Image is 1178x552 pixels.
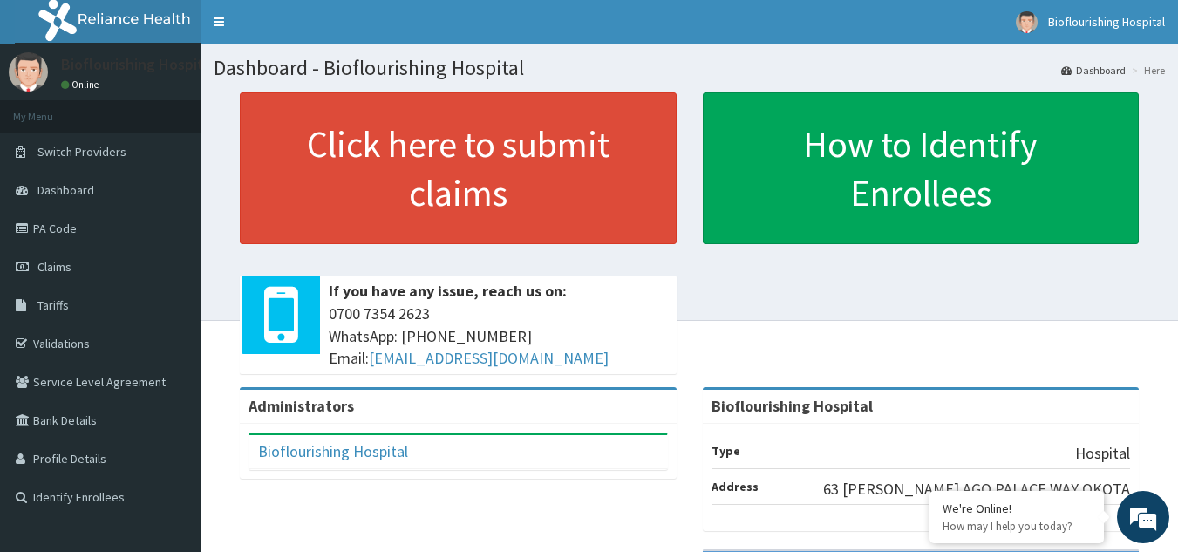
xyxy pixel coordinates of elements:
[1048,14,1165,30] span: Bioflourishing Hospital
[214,57,1165,79] h1: Dashboard - Bioflourishing Hospital
[943,501,1091,516] div: We're Online!
[369,348,609,368] a: [EMAIL_ADDRESS][DOMAIN_NAME]
[703,92,1140,244] a: How to Identify Enrollees
[712,443,740,459] b: Type
[37,297,69,313] span: Tariffs
[712,479,759,494] b: Address
[329,303,668,370] span: 0700 7354 2623 WhatsApp: [PHONE_NUMBER] Email:
[1075,442,1130,465] p: Hospital
[286,9,328,51] div: Minimize live chat window
[91,98,293,120] div: Chat with us now
[9,52,48,92] img: User Image
[1061,63,1126,78] a: Dashboard
[37,259,71,275] span: Claims
[249,396,354,416] b: Administrators
[329,281,567,301] b: If you have any issue, reach us on:
[9,367,332,428] textarea: Type your message and hit 'Enter'
[1016,11,1038,33] img: User Image
[101,165,241,341] span: We're online!
[61,57,216,72] p: Bioflourishing Hospital
[1127,63,1165,78] li: Here
[943,519,1091,534] p: How may I help you today?
[258,441,408,461] a: Bioflourishing Hospital
[712,396,873,416] strong: Bioflourishing Hospital
[37,182,94,198] span: Dashboard
[61,78,103,91] a: Online
[37,144,126,160] span: Switch Providers
[32,87,71,131] img: d_794563401_company_1708531726252_794563401
[240,92,677,244] a: Click here to submit claims
[823,478,1130,501] p: 63 [PERSON_NAME],AGO PALACE WAY OKOTA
